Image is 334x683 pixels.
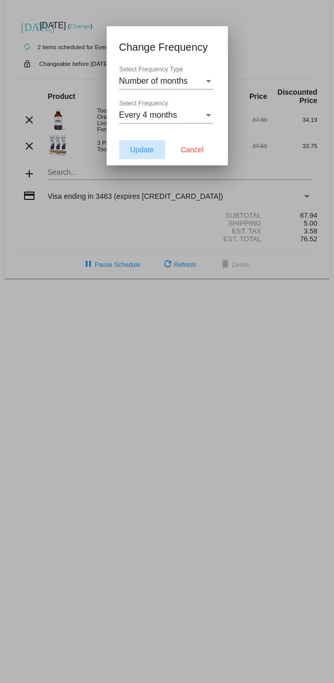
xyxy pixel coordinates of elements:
button: Cancel [169,140,215,159]
span: Update [130,145,154,154]
span: Number of months [119,76,188,85]
mat-select: Select Frequency Type [119,76,213,86]
span: Every 4 months [119,110,177,119]
button: Update [119,140,165,159]
mat-select: Select Frequency [119,110,213,120]
span: Cancel [181,145,204,154]
h1: Change Frequency [119,39,215,55]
